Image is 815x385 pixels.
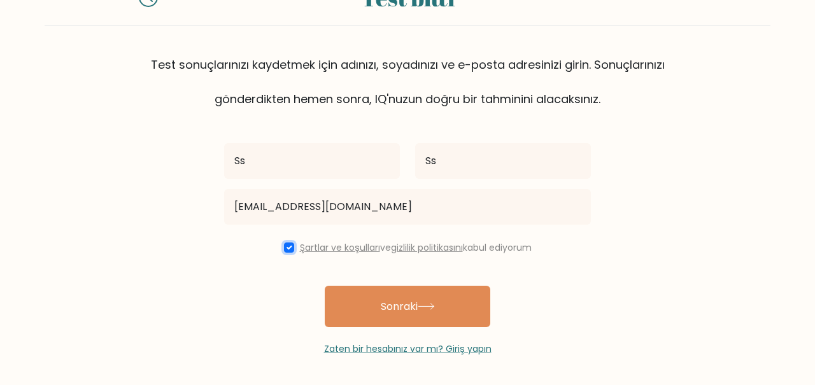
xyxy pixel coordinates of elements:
font: ve [380,241,391,254]
input: Soy isim [415,143,591,179]
a: gizlilik politikasını [391,241,463,254]
font: Sonraki [381,299,418,314]
input: İlk adı [224,143,400,179]
font: gönderdikten hemen sonra, IQ'nuzun doğru bir tahminini alacaksınız. [215,91,600,107]
font: kabul ediyorum [463,241,532,254]
a: Şartlar ve koşulları [300,241,380,254]
button: Sonraki [325,286,490,327]
font: Test sonuçlarınızı kaydetmek için adınızı, soyadınızı ve e-posta adresinizi girin. Sonuçlarınızı [151,57,665,73]
a: Zaten bir hesabınız var mı? Giriş yapın [324,342,492,355]
input: E-posta [224,189,591,225]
